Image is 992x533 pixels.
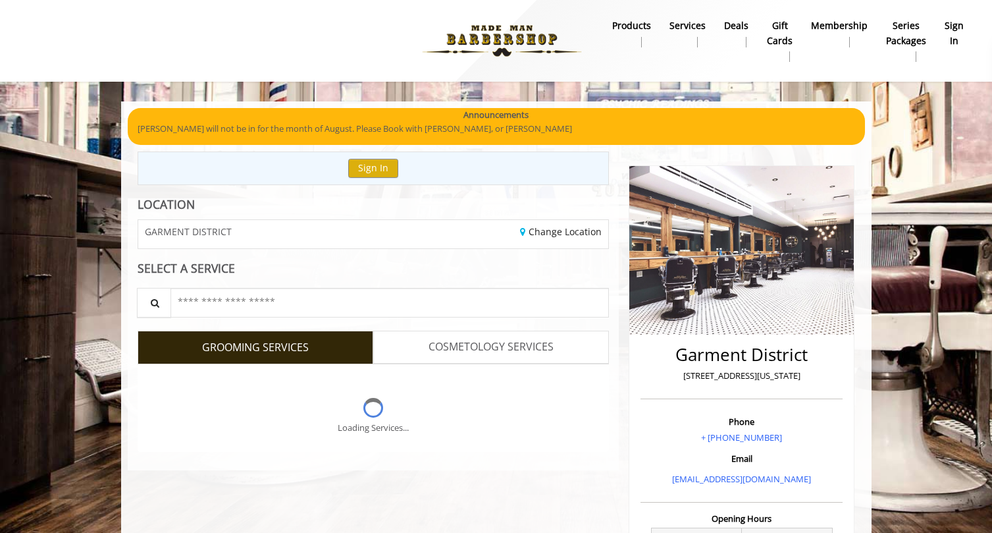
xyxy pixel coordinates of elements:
a: [EMAIL_ADDRESS][DOMAIN_NAME] [672,473,811,485]
span: GARMENT DISTRICT [145,227,232,237]
b: Series packages [886,18,926,48]
div: Loading Services... [338,421,409,435]
a: DealsDeals [715,16,758,51]
span: COSMETOLOGY SERVICES [429,339,554,356]
b: Services [669,18,706,33]
h2: Garment District [644,345,839,364]
div: SELECT A SERVICE [138,262,610,275]
button: Service Search [137,288,171,318]
a: sign insign in [935,16,973,51]
button: Sign In [348,159,398,178]
a: Productsproducts [603,16,660,51]
b: sign in [945,18,964,48]
a: Gift cardsgift cards [758,16,802,65]
img: Made Man Barbershop logo [411,5,592,77]
b: gift cards [767,18,793,48]
a: MembershipMembership [802,16,877,51]
h3: Opening Hours [640,514,843,523]
a: Series packagesSeries packages [877,16,935,65]
b: Deals [724,18,748,33]
h3: Phone [644,417,839,426]
h3: Email [644,454,839,463]
b: Announcements [463,108,529,122]
a: Change Location [520,225,602,238]
b: Membership [811,18,868,33]
p: [STREET_ADDRESS][US_STATE] [644,369,839,383]
a: ServicesServices [660,16,715,51]
a: + [PHONE_NUMBER] [701,432,782,443]
span: GROOMING SERVICES [202,339,309,356]
p: [PERSON_NAME] will not be in for the month of August. Please Book with [PERSON_NAME], or [PERSON_... [138,122,855,136]
b: products [612,18,651,33]
div: Grooming services [138,364,610,452]
b: LOCATION [138,196,195,212]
